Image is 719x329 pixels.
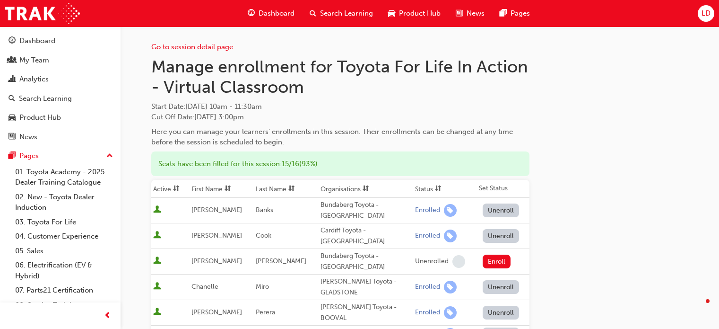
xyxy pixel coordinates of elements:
div: Enrolled [415,206,440,215]
button: LD [698,5,714,22]
div: Analytics [19,74,49,85]
div: Seats have been filled for this session : 15 / 16 ( 93% ) [151,151,529,177]
span: sorting-icon [363,185,369,193]
span: learningRecordVerb_ENROLL-icon [444,281,457,293]
div: [PERSON_NAME] Toyota - BOOVAL [321,302,411,323]
span: User is active [153,231,161,240]
div: Pages [19,151,39,161]
th: Toggle SortBy [319,180,413,198]
span: User is active [153,205,161,215]
a: Go to session detail page [151,43,233,51]
span: User is active [153,308,161,317]
button: Unenroll [483,204,520,217]
span: LD [702,8,710,19]
img: Trak [5,3,80,24]
span: News [467,8,485,19]
span: sorting-icon [435,185,442,193]
span: [PERSON_NAME] [191,257,242,265]
span: Cut Off Date : [DATE] 3:00pm [151,113,244,121]
span: prev-icon [104,310,111,322]
h1: Manage enrollment for Toyota For Life In Action - Virtual Classroom [151,56,529,98]
a: News [4,128,117,146]
div: Enrolled [415,308,440,317]
span: guage-icon [9,37,16,45]
span: [DATE] 10am - 11:30am [185,102,262,111]
a: Dashboard [4,32,117,50]
a: pages-iconPages [492,4,537,23]
span: car-icon [9,114,16,122]
span: sorting-icon [288,185,295,193]
span: learningRecordVerb_ENROLL-icon [444,230,457,242]
span: search-icon [310,8,316,19]
a: 04. Customer Experience [11,229,117,244]
button: Unenroll [483,229,520,243]
a: 02. New - Toyota Dealer Induction [11,190,117,215]
button: Unenroll [483,280,520,294]
th: Set Status [477,180,529,198]
span: learningRecordVerb_ENROLL-icon [444,204,457,217]
span: [PERSON_NAME] [256,257,306,265]
span: pages-icon [500,8,507,19]
span: learningRecordVerb_NONE-icon [452,255,465,268]
span: news-icon [9,133,16,142]
button: Pages [4,147,117,165]
span: up-icon [106,150,113,162]
div: My Team [19,55,49,66]
th: Toggle SortBy [190,180,254,198]
a: Analytics [4,71,117,88]
div: Bundaberg Toyota - [GEOGRAPHIC_DATA] [321,251,411,272]
span: sorting-icon [173,185,180,193]
div: Here you can manage your learners' enrollments in this session. Their enrollments can be changed ... [151,126,529,148]
a: 07. Parts21 Certification [11,283,117,298]
span: guage-icon [248,8,255,19]
span: Dashboard [259,8,295,19]
span: [PERSON_NAME] [191,206,242,214]
a: 03. Toyota For Life [11,215,117,230]
span: car-icon [388,8,395,19]
span: sorting-icon [225,185,231,193]
span: Cook [256,231,271,240]
div: News [19,132,37,142]
div: Enrolled [415,231,440,240]
a: 01. Toyota Academy - 2025 Dealer Training Catalogue [11,165,117,190]
div: Bundaberg Toyota - [GEOGRAPHIC_DATA] [321,200,411,221]
span: pages-icon [9,152,16,160]
div: Unenrolled [415,257,449,266]
div: Cardiff Toyota - [GEOGRAPHIC_DATA] [321,225,411,247]
button: DashboardMy TeamAnalyticsSearch LearningProduct HubNews [4,30,117,147]
div: Search Learning [19,93,72,104]
div: Product Hub [19,112,61,123]
th: Toggle SortBy [151,180,190,198]
span: Search Learning [320,8,373,19]
span: User is active [153,282,161,292]
span: chart-icon [9,75,16,84]
span: news-icon [456,8,463,19]
span: Product Hub [399,8,441,19]
th: Toggle SortBy [254,180,318,198]
a: 05. Sales [11,244,117,258]
span: search-icon [9,95,15,103]
span: people-icon [9,56,16,65]
a: Search Learning [4,90,117,107]
span: User is active [153,257,161,266]
a: car-iconProduct Hub [381,4,448,23]
a: guage-iconDashboard [240,4,302,23]
span: Banks [256,206,273,214]
span: Pages [511,8,530,19]
button: Unenroll [483,306,520,320]
button: Enroll [483,255,511,268]
span: Start Date : [151,101,529,112]
span: Miro [256,283,269,291]
a: news-iconNews [448,4,492,23]
span: Chanelle [191,283,218,291]
a: Product Hub [4,109,117,126]
a: My Team [4,52,117,69]
div: [PERSON_NAME] Toyota - GLADSTONE [321,276,411,298]
span: [PERSON_NAME] [191,231,242,240]
span: [PERSON_NAME] [191,308,242,316]
div: Enrolled [415,283,440,292]
iframe: Intercom live chat [687,297,710,320]
a: search-iconSearch Learning [302,4,381,23]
